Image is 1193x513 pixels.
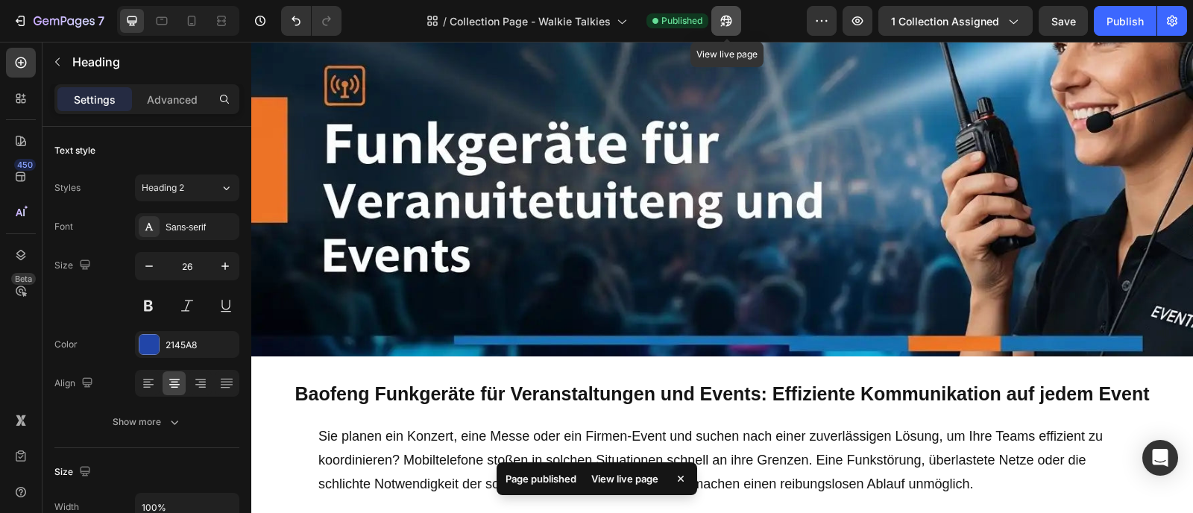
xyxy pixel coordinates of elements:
[135,174,239,201] button: Heading 2
[14,159,36,171] div: 450
[1039,6,1088,36] button: Save
[891,13,999,29] span: 1 collection assigned
[74,92,116,107] p: Settings
[142,181,184,195] span: Heading 2
[54,374,96,394] div: Align
[98,12,104,30] p: 7
[1142,440,1178,476] div: Open Intercom Messenger
[661,14,702,28] span: Published
[506,471,576,486] p: Page published
[1094,6,1156,36] button: Publish
[54,462,94,482] div: Size
[147,92,198,107] p: Advanced
[54,220,73,233] div: Font
[450,13,611,29] span: Collection Page - Walkie Talkies
[166,339,236,352] div: 2145A8
[251,42,1193,513] iframe: Design area
[166,221,236,234] div: Sans-serif
[113,415,182,429] div: Show more
[11,273,36,285] div: Beta
[1107,13,1144,29] div: Publish
[72,53,233,71] p: Heading
[281,6,341,36] div: Undo/Redo
[582,468,667,489] div: View live page
[54,256,94,276] div: Size
[443,13,447,29] span: /
[54,181,81,195] div: Styles
[1051,15,1076,28] span: Save
[54,409,239,435] button: Show more
[878,6,1033,36] button: 1 collection assigned
[54,338,78,351] div: Color
[54,144,95,157] div: Text style
[6,6,111,36] button: 7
